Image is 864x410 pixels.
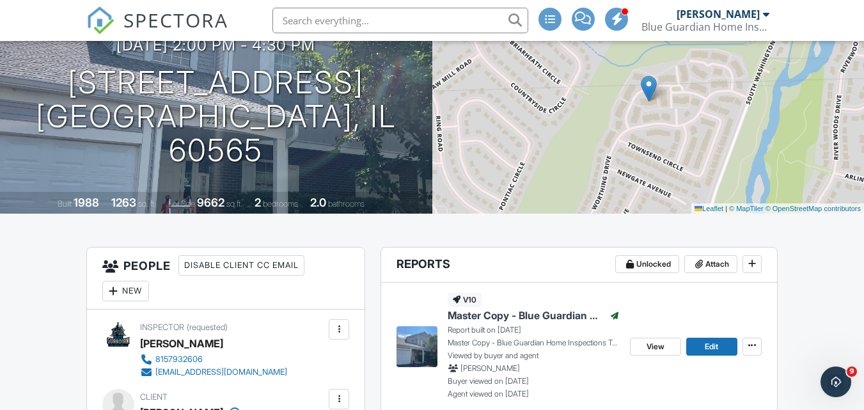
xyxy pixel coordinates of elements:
[74,196,99,209] div: 1988
[725,205,727,212] span: |
[138,199,156,209] span: sq. ft.
[102,281,149,301] div: New
[111,196,136,209] div: 1263
[140,366,287,379] a: [EMAIL_ADDRESS][DOMAIN_NAME]
[140,353,287,366] a: 8157932606
[155,367,287,377] div: [EMAIL_ADDRESS][DOMAIN_NAME]
[263,199,298,209] span: bedrooms
[87,248,365,310] h3: People
[729,205,764,212] a: © MapTiler
[821,367,851,397] iframe: Intercom live chat
[847,367,857,377] span: 9
[140,392,168,402] span: Client
[140,322,184,332] span: Inspector
[123,6,228,33] span: SPECTORA
[187,322,228,332] span: (requested)
[677,8,760,20] div: [PERSON_NAME]
[197,196,224,209] div: 9662
[140,334,223,353] div: [PERSON_NAME]
[178,255,304,276] div: Disable Client CC Email
[272,8,528,33] input: Search everything...
[641,20,769,33] div: Blue Guardian Home Inspections, LLC
[155,354,203,365] div: 8157932606
[310,196,326,209] div: 2.0
[226,199,242,209] span: sq.ft.
[766,205,861,212] a: © OpenStreetMap contributors
[86,6,114,35] img: The Best Home Inspection Software - Spectora
[328,199,365,209] span: bathrooms
[20,66,412,167] h1: [STREET_ADDRESS] [GEOGRAPHIC_DATA], IL 60565
[255,196,261,209] div: 2
[116,36,315,54] h3: [DATE] 2:00 pm - 4:30 pm
[641,75,657,102] img: Marker
[695,205,723,212] a: Leaflet
[86,17,228,44] a: SPECTORA
[58,199,72,209] span: Built
[168,199,195,209] span: Lot Size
